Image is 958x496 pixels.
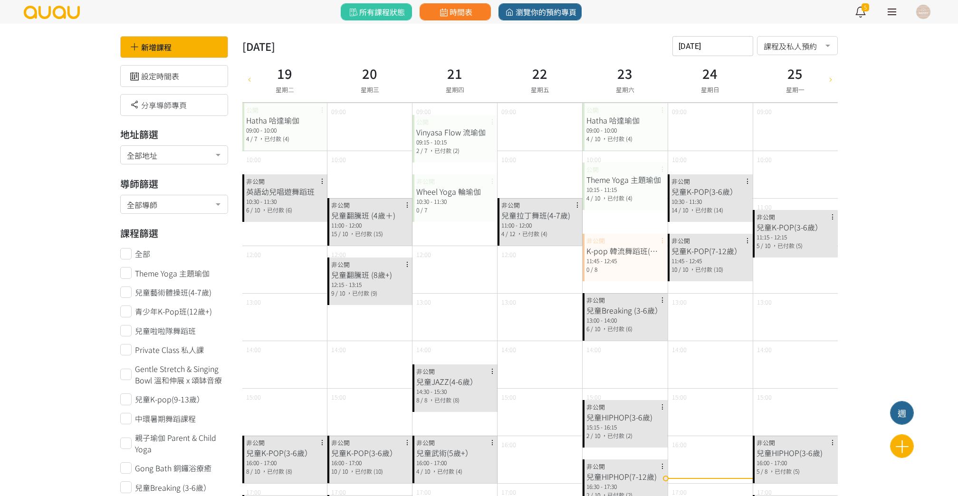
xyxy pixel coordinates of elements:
span: 2 [586,431,589,439]
div: 12:15 - 13:15 [331,280,409,289]
span: / 10 [591,194,600,202]
h3: 21 [446,64,464,83]
span: 10 [331,467,337,475]
span: 4 [586,194,589,202]
span: 全部地址 [127,148,221,160]
span: Private Class 私人課 [135,344,204,355]
span: 13:00 [416,297,431,306]
h3: 課程篩選 [120,226,228,240]
span: 瀏覽你的預約專頁 [504,6,576,18]
div: 兒童HIPHOP(3-6歲) [586,411,664,423]
span: 14 [671,206,677,214]
h3: 22 [531,64,549,83]
span: 15:00 [757,392,772,401]
span: ，已付款 (4) [259,134,289,143]
span: ，已付款 (5) [772,241,803,249]
div: 兒童K-POP(3-6歲） [246,447,324,458]
span: / 10 [421,467,430,475]
span: ，已付款 (4) [602,194,632,202]
div: 兒童K-POP(3-6歲） [671,186,749,197]
span: 4 [246,134,249,143]
span: 11:00 [757,202,772,211]
span: 4 [416,467,419,475]
div: 兒童K-POP(3-6歲） [757,221,834,233]
div: 16:00 - 17:00 [331,458,409,467]
span: Gentle Stretch & Singing Bowl 溫和伸展 x 頌缽音療 [135,363,228,386]
span: 10:00 [672,155,687,164]
div: 10:15 - 11:15 [586,185,664,194]
h3: 23 [616,64,634,83]
span: 15:00 [331,392,346,401]
span: / 10 [591,134,600,143]
a: 設定時間表 [128,70,179,82]
div: 週 [891,407,913,420]
span: 14:00 [586,345,601,354]
span: 4 [501,229,504,238]
span: 全部導師 [127,198,221,210]
h3: 導師篩選 [120,177,228,191]
span: 15:00 [501,392,516,401]
span: 15:00 [586,392,601,401]
span: ，已付款 (14) [690,206,723,214]
div: Theme Yoga 主題瑜伽 [586,174,664,185]
div: 09:00 - 10:00 [246,126,324,134]
span: 所有課程狀態 [347,6,405,18]
div: 10:30 - 11:30 [671,197,749,206]
span: 0 [416,206,419,214]
div: 兒童K-POP(7-12歲） [671,245,749,257]
span: 10:00 [757,155,772,164]
span: 14:00 [757,345,772,354]
h3: 25 [786,64,805,83]
span: 14:00 [501,345,516,354]
span: 10:00 [501,155,516,164]
span: 0 [586,265,589,273]
span: ，已付款 (6) [602,324,632,333]
span: / 7 [250,134,257,143]
span: 星期六 [616,85,634,94]
span: 星期四 [446,85,464,94]
span: 2 [416,146,419,154]
div: [DATE] [242,38,275,54]
span: ，已付款 (4) [602,134,632,143]
div: 13:00 - 14:00 [586,316,664,324]
div: 10:30 - 11:30 [246,197,324,206]
span: 10:00 [586,155,601,164]
span: ，已付款 (15) [349,229,383,238]
span: / 8 [591,265,597,273]
span: / 7 [421,146,427,154]
div: 15:15 - 16:15 [586,423,664,431]
span: 8 [246,467,249,475]
span: 中環暑期舞蹈課程 [135,413,196,424]
span: / 10 [335,289,345,297]
span: 5 [862,3,869,11]
span: 10:00 [331,155,346,164]
span: 12:00 [416,250,431,259]
div: 新增課程 [120,36,228,58]
span: / 10 [338,467,348,475]
span: 14:00 [331,345,346,354]
span: 13:00 [246,297,261,306]
span: 8 [416,396,419,404]
span: 星期一 [786,85,805,94]
span: 兒童啦啦隊舞蹈班 [135,325,196,336]
span: 15:00 [246,392,261,401]
span: 13:00 [501,297,516,306]
span: 13:00 [757,297,772,306]
span: Gong Bath 銅鑼浴療癒 [135,462,211,474]
div: 兒童Breaking (3-6歲） [586,305,664,316]
span: / 10 [679,265,688,273]
span: 4 [586,134,589,143]
img: logo.svg [23,6,81,19]
span: 09:00 [501,107,516,116]
div: 兒童翻騰班 (8歲+) [331,269,409,280]
span: 星期五 [531,85,549,94]
span: ，已付款 (4) [517,229,547,238]
span: 15:00 [672,392,687,401]
div: Wheel Yoga 輪瑜伽 [416,186,494,197]
span: 5 [757,241,759,249]
h3: 地址篩選 [120,127,228,142]
span: 6 [246,206,249,214]
span: 13:00 [672,297,687,306]
span: 星期三 [361,85,379,94]
div: 11:45 - 12:45 [586,257,664,265]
